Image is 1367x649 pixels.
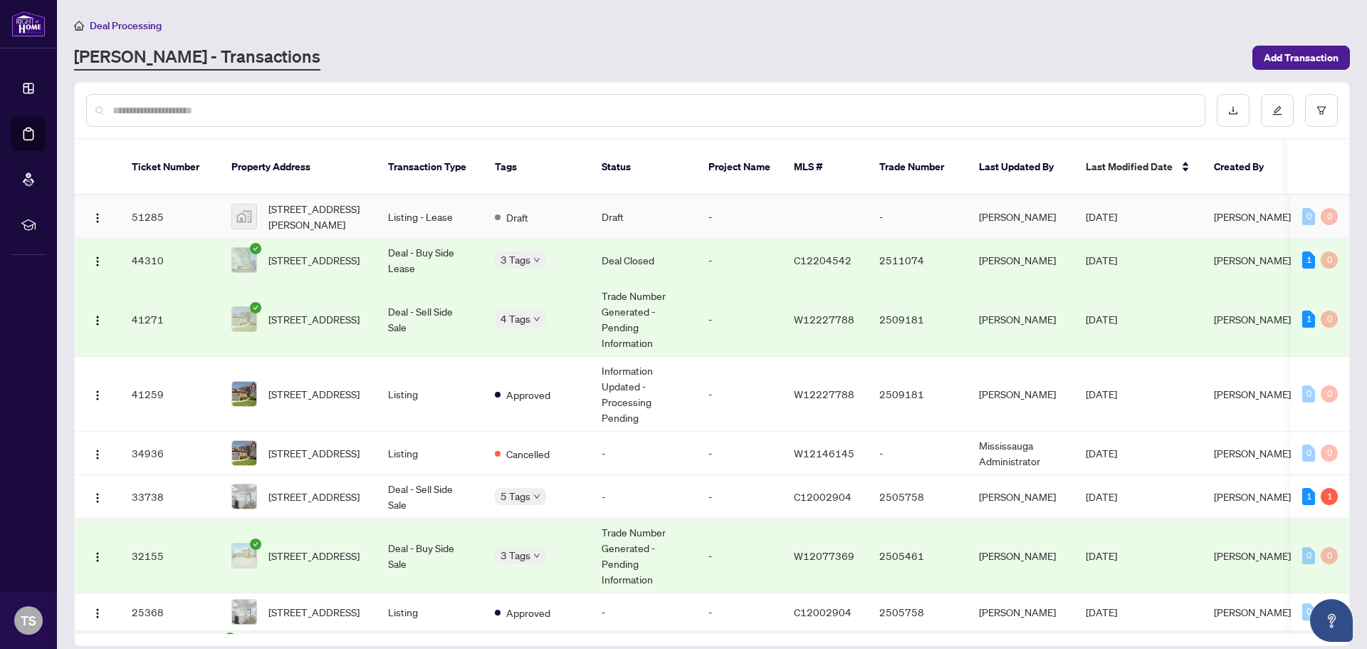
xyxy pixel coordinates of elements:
[968,282,1074,357] td: [PERSON_NAME]
[250,243,261,254] span: check-circle
[1305,94,1338,127] button: filter
[590,282,697,357] td: Trade Number Generated - Pending Information
[794,490,852,503] span: C12002904
[120,140,220,195] th: Ticket Number
[86,442,109,464] button: Logo
[1214,490,1291,503] span: [PERSON_NAME]
[1302,251,1315,269] div: 1
[868,432,968,475] td: -
[506,209,528,225] span: Draft
[868,593,968,631] td: 2505758
[1086,447,1117,460] span: [DATE]
[868,239,968,282] td: 2511074
[697,357,782,432] td: -
[232,248,256,272] img: thumbnail-img
[92,212,103,224] img: Logo
[1214,606,1291,618] span: [PERSON_NAME]
[697,593,782,631] td: -
[968,195,1074,239] td: [PERSON_NAME]
[92,492,103,504] img: Logo
[120,593,220,631] td: 25368
[1214,210,1291,223] span: [PERSON_NAME]
[250,302,261,313] span: check-circle
[232,441,256,465] img: thumbnail-img
[506,387,550,403] span: Approved
[794,606,852,618] span: C12002904
[1203,140,1288,195] th: Created By
[1321,251,1338,269] div: 0
[1310,599,1353,642] button: Open asap
[1321,311,1338,328] div: 0
[968,519,1074,593] td: [PERSON_NAME]
[1214,254,1291,266] span: [PERSON_NAME]
[1321,208,1338,225] div: 0
[92,608,103,619] img: Logo
[1321,547,1338,564] div: 0
[697,519,782,593] td: -
[697,282,782,357] td: -
[1086,549,1117,562] span: [DATE]
[1086,210,1117,223] span: [DATE]
[86,308,109,331] button: Logo
[590,239,697,282] td: Deal Closed
[794,388,854,400] span: W12227788
[1321,385,1338,403] div: 0
[533,256,540,264] span: down
[268,604,360,620] span: [STREET_ADDRESS]
[697,195,782,239] td: -
[533,493,540,500] span: down
[1214,447,1291,460] span: [PERSON_NAME]
[868,475,968,519] td: 2505758
[377,195,483,239] td: Listing - Lease
[1214,388,1291,400] span: [PERSON_NAME]
[11,11,46,37] img: logo
[1264,46,1339,69] span: Add Transaction
[377,593,483,631] td: Listing
[697,475,782,519] td: -
[377,475,483,519] td: Deal - Sell Side Sale
[268,252,360,268] span: [STREET_ADDRESS]
[1252,46,1350,70] button: Add Transaction
[1086,606,1117,618] span: [DATE]
[868,195,968,239] td: -
[506,605,550,621] span: Approved
[86,601,109,623] button: Logo
[268,386,360,402] span: [STREET_ADDRESS]
[1302,547,1315,564] div: 0
[377,239,483,282] td: Deal - Buy Side Lease
[232,382,256,406] img: thumbnail-img
[501,251,530,268] span: 3 Tags
[533,552,540,559] span: down
[590,432,697,475] td: -
[232,204,256,229] img: thumbnail-img
[86,249,109,271] button: Logo
[868,140,968,195] th: Trade Number
[92,449,103,460] img: Logo
[377,519,483,593] td: Deal - Buy Side Sale
[697,239,782,282] td: -
[1086,490,1117,503] span: [DATE]
[86,544,109,567] button: Logo
[232,600,256,624] img: thumbnail-img
[268,201,365,232] span: [STREET_ADDRESS][PERSON_NAME]
[794,447,854,460] span: W12146145
[968,475,1074,519] td: [PERSON_NAME]
[1086,313,1117,326] span: [DATE]
[1086,254,1117,266] span: [DATE]
[501,488,530,504] span: 5 Tags
[268,489,360,504] span: [STREET_ADDRESS]
[92,551,103,563] img: Logo
[120,195,220,239] td: 51285
[86,205,109,228] button: Logo
[74,45,320,71] a: [PERSON_NAME] - Transactions
[1228,105,1238,115] span: download
[1217,94,1250,127] button: download
[501,311,530,327] span: 4 Tags
[268,548,360,564] span: [STREET_ADDRESS]
[268,445,360,461] span: [STREET_ADDRESS]
[21,611,36,630] span: TS
[1086,388,1117,400] span: [DATE]
[1272,105,1282,115] span: edit
[377,432,483,475] td: Listing
[968,140,1074,195] th: Last Updated By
